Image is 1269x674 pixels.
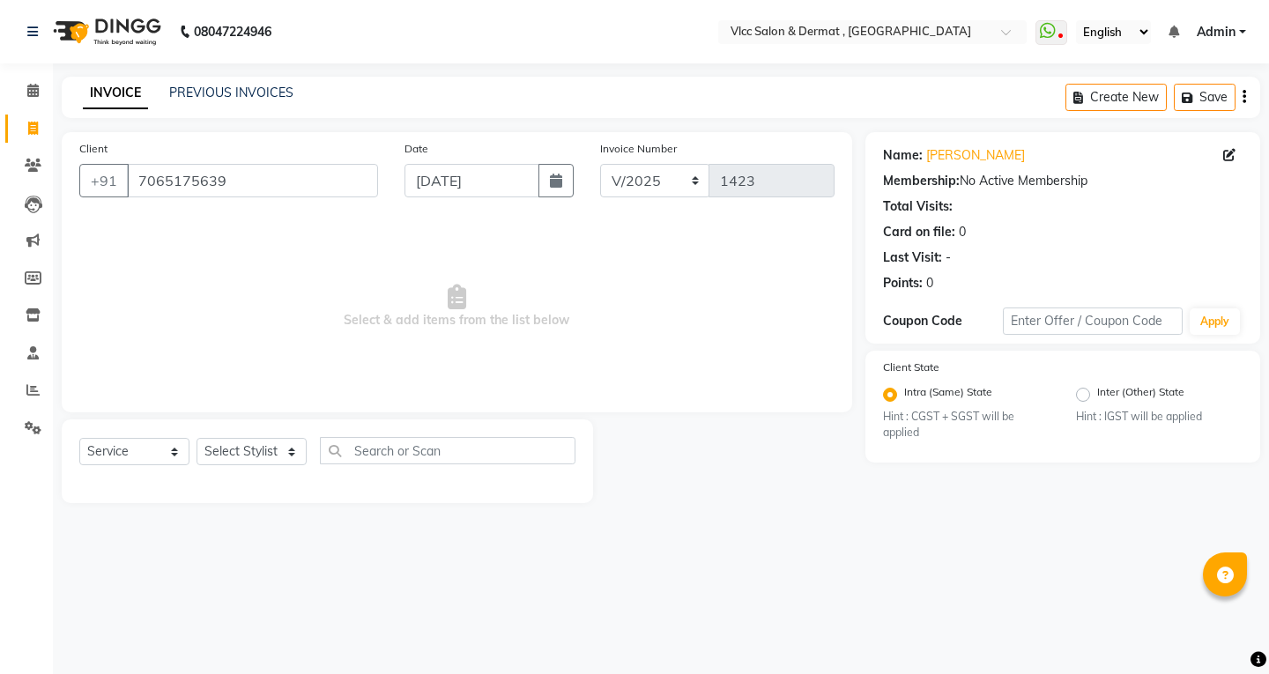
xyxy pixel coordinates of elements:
[1097,384,1184,405] label: Inter (Other) State
[1076,409,1243,425] small: Hint : IGST will be applied
[883,172,1243,190] div: No Active Membership
[904,384,992,405] label: Intra (Same) State
[79,218,835,395] span: Select & add items from the list below
[1197,23,1236,41] span: Admin
[926,146,1025,165] a: [PERSON_NAME]
[83,78,148,109] a: INVOICE
[127,164,378,197] input: Search by Name/Mobile/Email/Code
[883,172,960,190] div: Membership:
[959,223,966,241] div: 0
[1065,84,1167,111] button: Create New
[45,7,166,56] img: logo
[946,248,951,267] div: -
[883,197,953,216] div: Total Visits:
[1174,84,1236,111] button: Save
[79,141,108,157] label: Client
[883,146,923,165] div: Name:
[1003,307,1183,335] input: Enter Offer / Coupon Code
[883,274,923,293] div: Points:
[169,85,293,100] a: PREVIOUS INVOICES
[1190,308,1240,335] button: Apply
[883,248,942,267] div: Last Visit:
[194,7,271,56] b: 08047224946
[404,141,428,157] label: Date
[600,141,677,157] label: Invoice Number
[883,312,1003,330] div: Coupon Code
[883,223,955,241] div: Card on file:
[926,274,933,293] div: 0
[79,164,129,197] button: +91
[883,359,939,375] label: Client State
[883,409,1050,441] small: Hint : CGST + SGST will be applied
[320,437,575,464] input: Search or Scan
